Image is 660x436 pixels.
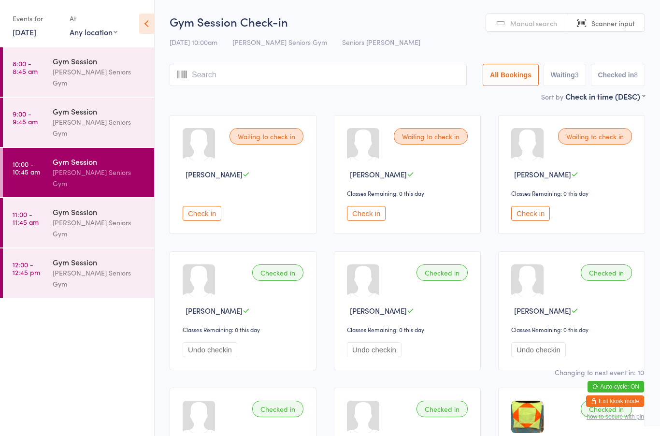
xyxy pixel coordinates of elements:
div: Classes Remaining: 0 this day [511,189,635,197]
div: 3 [575,71,579,79]
div: [PERSON_NAME] Seniors Gym [53,267,146,290]
button: Auto-cycle: ON [588,381,644,392]
button: Undo checkin [347,342,402,357]
div: [PERSON_NAME] Seniors Gym [53,116,146,139]
span: Manual search [510,18,557,28]
div: [PERSON_NAME] Seniors Gym [53,66,146,88]
button: Undo checkin [511,342,566,357]
div: Changing to next event in: 10 [555,367,644,377]
h2: Gym Session Check-in [170,14,645,29]
div: Gym Session [53,106,146,116]
span: [PERSON_NAME] [514,169,571,179]
div: Events for [13,11,60,27]
span: Seniors [PERSON_NAME] [342,37,420,47]
a: 8:00 -8:45 amGym Session[PERSON_NAME] Seniors Gym [3,47,154,97]
div: Gym Session [53,206,146,217]
time: 11:00 - 11:45 am [13,210,39,226]
div: Waiting to check in [558,128,632,145]
span: [PERSON_NAME] [186,169,243,179]
span: [DATE] 10:00am [170,37,217,47]
a: 12:00 -12:45 pmGym Session[PERSON_NAME] Seniors Gym [3,248,154,298]
span: [PERSON_NAME] [350,305,407,316]
button: Undo checkin [183,342,237,357]
div: Checked in [581,264,632,281]
time: 12:00 - 12:45 pm [13,261,40,276]
div: Any location [70,27,117,37]
div: Classes Remaining: 0 this day [347,189,471,197]
span: [PERSON_NAME] Seniors Gym [232,37,327,47]
div: 8 [634,71,638,79]
div: Check in time (DESC) [565,91,645,102]
div: Gym Session [53,156,146,167]
button: Checked in8 [591,64,646,86]
div: Checked in [416,401,468,417]
time: 8:00 - 8:45 am [13,59,38,75]
div: Classes Remaining: 0 this day [511,325,635,334]
div: At [70,11,117,27]
div: Waiting to check in [394,128,468,145]
img: image1758845171.png [511,401,544,433]
span: [PERSON_NAME] [186,305,243,316]
div: Classes Remaining: 0 this day [347,325,471,334]
div: Gym Session [53,56,146,66]
button: Exit kiosk mode [586,395,644,407]
button: how to secure with pin [587,413,644,420]
div: [PERSON_NAME] Seniors Gym [53,167,146,189]
label: Sort by [541,92,563,102]
div: Gym Session [53,257,146,267]
a: 9:00 -9:45 amGym Session[PERSON_NAME] Seniors Gym [3,98,154,147]
div: [PERSON_NAME] Seniors Gym [53,217,146,239]
a: [DATE] [13,27,36,37]
div: Checked in [416,264,468,281]
input: Search [170,64,467,86]
span: [PERSON_NAME] [514,305,571,316]
time: 10:00 - 10:45 am [13,160,40,175]
button: Check in [511,206,550,221]
time: 9:00 - 9:45 am [13,110,38,125]
button: Check in [347,206,386,221]
button: Waiting3 [544,64,586,86]
button: Check in [183,206,221,221]
div: Waiting to check in [230,128,303,145]
span: Scanner input [591,18,635,28]
a: 11:00 -11:45 amGym Session[PERSON_NAME] Seniors Gym [3,198,154,247]
div: Checked in [252,401,303,417]
span: [PERSON_NAME] [350,169,407,179]
div: Classes Remaining: 0 this day [183,325,306,334]
div: Checked in [252,264,303,281]
a: 10:00 -10:45 amGym Session[PERSON_NAME] Seniors Gym [3,148,154,197]
button: All Bookings [483,64,539,86]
